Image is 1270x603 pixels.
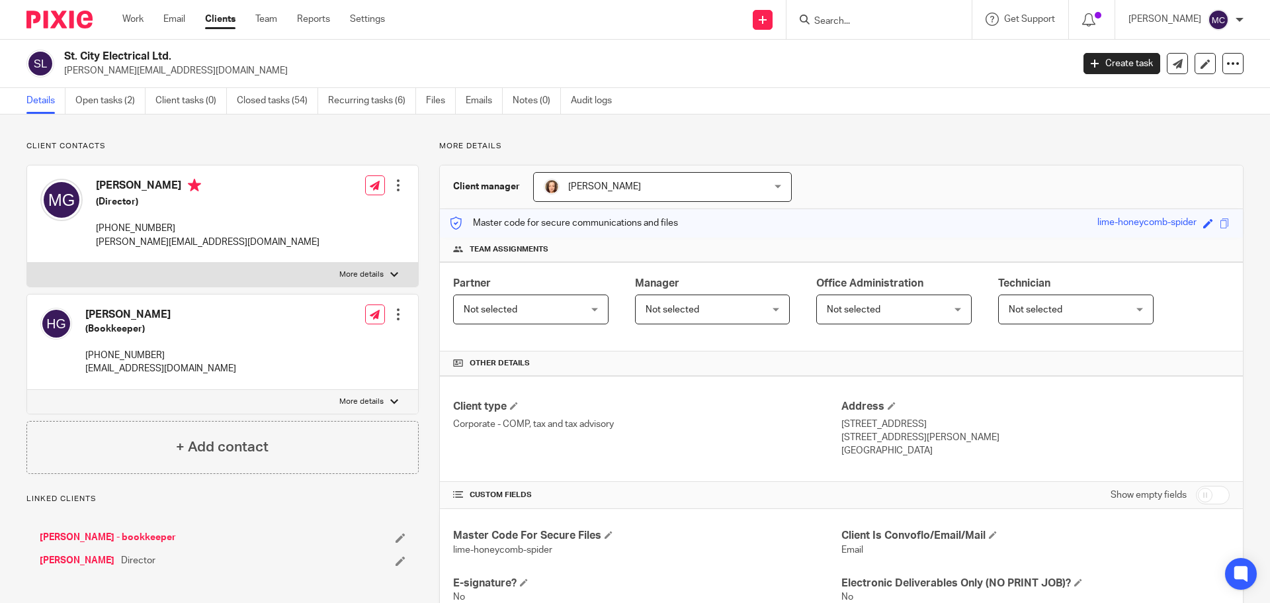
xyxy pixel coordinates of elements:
p: Master code for secure communications and files [450,216,678,230]
span: Not selected [464,305,517,314]
h4: CUSTOM FIELDS [453,490,841,500]
span: No [841,592,853,602]
p: [PHONE_NUMBER] [85,349,236,362]
a: Reports [297,13,330,26]
h4: [PERSON_NAME] [96,179,319,195]
p: [STREET_ADDRESS][PERSON_NAME] [841,431,1230,444]
a: Files [426,88,456,114]
h4: Client Is Convoflo/Email/Mail [841,529,1230,543]
h4: Electronic Deliverables Only (NO PRINT JOB)? [841,577,1230,590]
p: [STREET_ADDRESS] [841,418,1230,431]
a: Recurring tasks (6) [328,88,416,114]
p: [PHONE_NUMBER] [96,222,319,235]
p: Client contacts [26,141,419,152]
a: Clients [205,13,235,26]
a: Create task [1083,53,1160,74]
p: More details [339,269,384,280]
h4: Address [841,400,1230,414]
p: [GEOGRAPHIC_DATA] [841,444,1230,457]
span: No [453,592,465,602]
span: Office Administration [816,278,923,289]
span: Email [841,545,863,555]
p: [PERSON_NAME][EMAIL_ADDRESS][DOMAIN_NAME] [64,64,1064,77]
label: Show empty fields [1111,488,1187,502]
a: [PERSON_NAME] [40,554,114,567]
input: Search [813,16,932,28]
h4: Master Code For Secure Files [453,529,841,543]
span: Not selected [646,305,699,314]
span: Director [121,554,155,567]
p: Linked clients [26,494,419,504]
p: [PERSON_NAME] [1128,13,1201,26]
a: Closed tasks (54) [237,88,318,114]
h4: E-signature? [453,577,841,590]
a: Team [255,13,277,26]
span: Partner [453,278,491,289]
h4: + Add contact [176,437,269,457]
img: svg%3E [40,179,83,221]
h5: (Director) [96,195,319,209]
p: Corporate - COMP, tax and tax advisory [453,418,841,431]
span: Technician [998,278,1050,289]
h3: Client manager [453,180,520,193]
p: [PERSON_NAME][EMAIL_ADDRESS][DOMAIN_NAME] [96,236,319,249]
div: lime-honeycomb-spider [1097,216,1197,231]
h2: St. City Electrical Ltd. [64,50,864,64]
a: Client tasks (0) [155,88,227,114]
a: Settings [350,13,385,26]
img: Pixie [26,11,93,28]
span: Not selected [827,305,880,314]
a: [PERSON_NAME] - bookkeeper [40,531,176,544]
a: Audit logs [571,88,622,114]
a: Notes (0) [513,88,561,114]
span: Team assignments [470,244,548,255]
p: [EMAIL_ADDRESS][DOMAIN_NAME] [85,362,236,375]
span: [PERSON_NAME] [568,182,641,191]
a: Open tasks (2) [75,88,146,114]
h4: Client type [453,400,841,414]
img: svg%3E [1208,9,1229,30]
i: Primary [188,179,201,192]
img: svg%3E [40,308,72,340]
span: Other details [470,358,530,369]
a: Work [122,13,144,26]
a: Details [26,88,65,114]
p: More details [439,141,1244,152]
h4: [PERSON_NAME] [85,308,236,322]
p: More details [339,396,384,407]
span: lime-honeycomb-spider [453,545,552,555]
h5: (Bookkeeper) [85,322,236,336]
img: avatar-thumb.jpg [544,179,560,195]
img: svg%3E [26,50,54,77]
span: Get Support [1004,15,1055,24]
a: Emails [466,88,503,114]
span: Not selected [1009,305,1062,314]
a: Email [163,13,185,26]
span: Manager [635,278,679,289]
